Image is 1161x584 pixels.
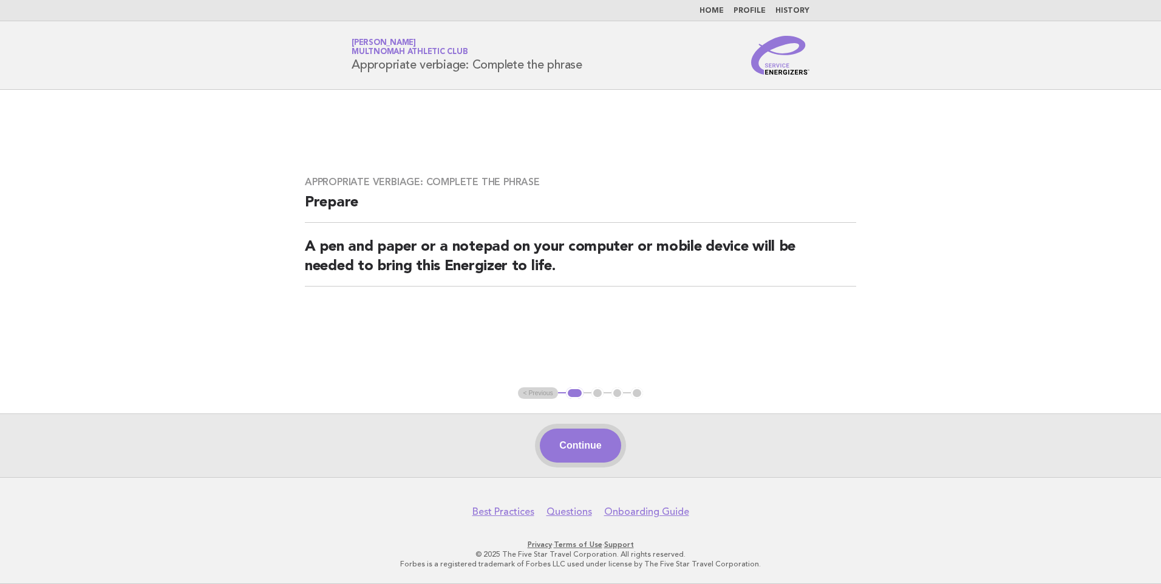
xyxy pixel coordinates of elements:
[751,36,809,75] img: Service Energizers
[352,49,468,56] span: Multnomah Athletic Club
[209,549,952,559] p: © 2025 The Five Star Travel Corporation. All rights reserved.
[472,506,534,518] a: Best Practices
[209,540,952,549] p: · ·
[775,7,809,15] a: History
[700,7,724,15] a: Home
[305,193,856,223] h2: Prepare
[554,540,602,549] a: Terms of Use
[734,7,766,15] a: Profile
[352,39,582,71] h1: Appropriate verbiage: Complete the phrase
[209,559,952,569] p: Forbes is a registered trademark of Forbes LLC used under license by The Five Star Travel Corpora...
[540,429,621,463] button: Continue
[546,506,592,518] a: Questions
[604,506,689,518] a: Onboarding Guide
[566,387,584,399] button: 1
[528,540,552,549] a: Privacy
[305,237,856,287] h2: A pen and paper or a notepad on your computer or mobile device will be needed to bring this Energ...
[352,39,468,56] a: [PERSON_NAME]Multnomah Athletic Club
[305,176,856,188] h3: Appropriate verbiage: Complete the phrase
[604,540,634,549] a: Support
